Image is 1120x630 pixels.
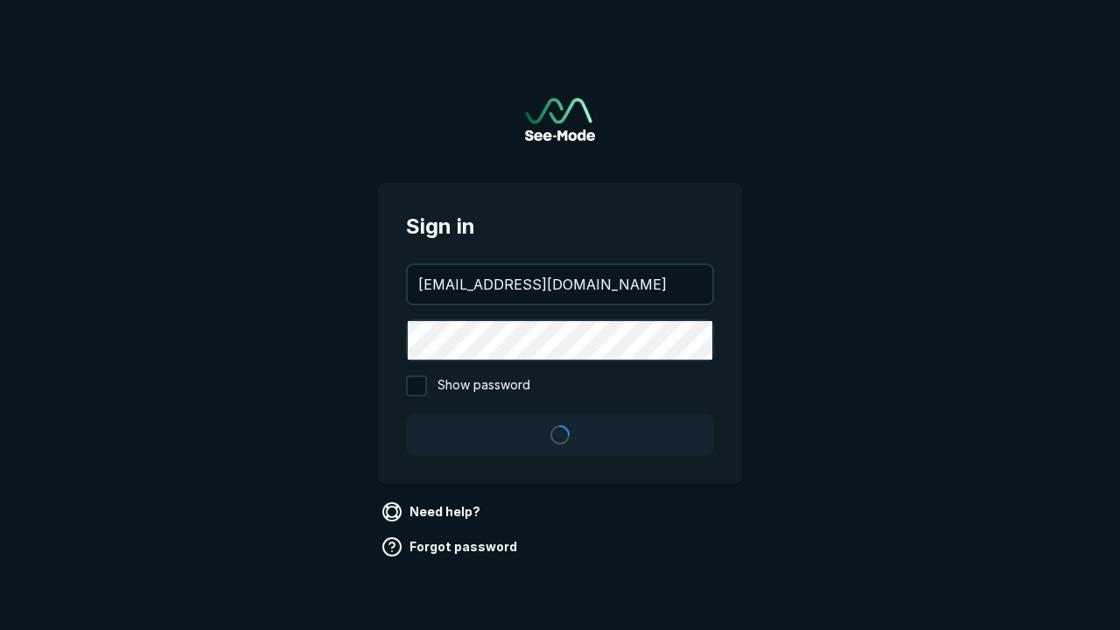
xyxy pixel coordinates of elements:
a: Need help? [378,498,487,526]
span: Sign in [406,211,714,242]
span: Show password [437,375,530,396]
a: Go to sign in [525,98,595,141]
img: See-Mode Logo [525,98,595,141]
a: Forgot password [378,533,524,561]
input: your@email.com [408,265,712,304]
